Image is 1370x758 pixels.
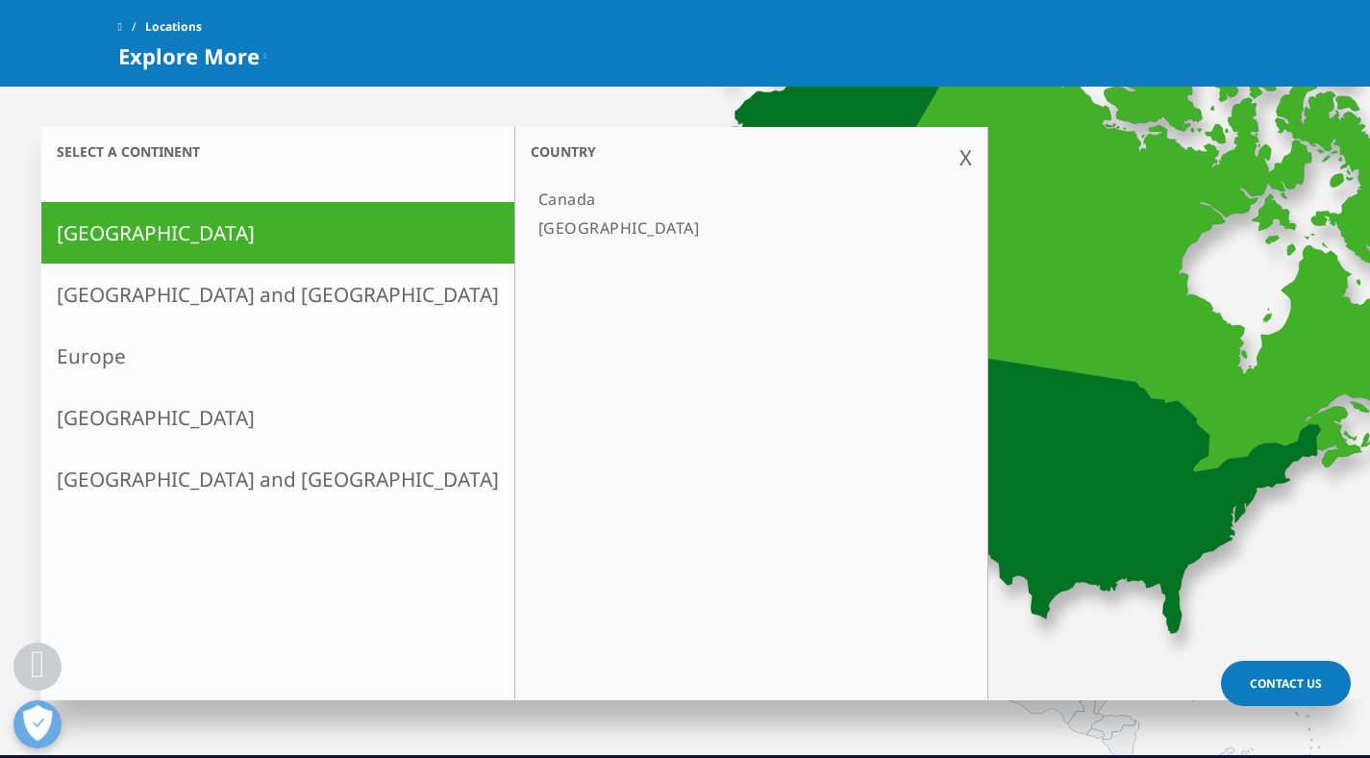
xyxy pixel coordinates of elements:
a: [GEOGRAPHIC_DATA] and [GEOGRAPHIC_DATA] [41,264,514,325]
a: Europe [41,325,514,387]
a: [GEOGRAPHIC_DATA] [531,214,953,242]
a: [GEOGRAPHIC_DATA] [41,387,514,448]
a: [GEOGRAPHIC_DATA] [41,202,514,264]
button: Open Preferences [13,700,62,748]
h3: Select a continent [41,142,514,161]
span: Explore More [118,44,260,67]
a: [GEOGRAPHIC_DATA] and [GEOGRAPHIC_DATA] [41,448,514,510]
div: X [959,142,972,171]
span: Locations [145,10,202,44]
a: Contact Us [1221,661,1351,706]
a: Canada [531,185,953,214]
span: Contact Us [1250,675,1322,692]
h3: Country [515,127,987,176]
